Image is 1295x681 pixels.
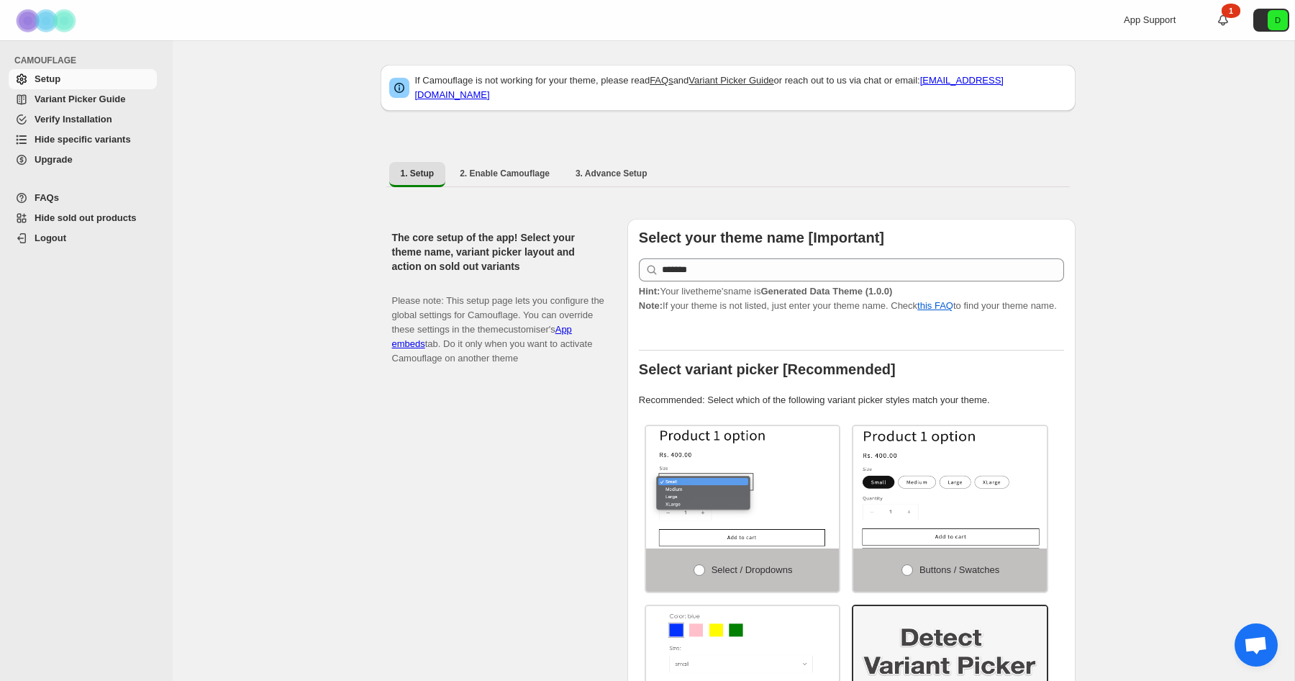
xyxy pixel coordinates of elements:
p: If Camouflage is not working for your theme, please read and or reach out to us via chat or email: [415,73,1067,102]
span: Upgrade [35,154,73,165]
a: FAQs [650,75,673,86]
span: Verify Installation [35,114,112,125]
a: Upgrade [9,150,157,170]
p: If your theme is not listed, just enter your theme name. Check to find your theme name. [639,284,1064,313]
span: 3. Advance Setup [576,168,647,179]
text: D [1275,16,1281,24]
span: Setup [35,73,60,84]
p: Please note: This setup page lets you configure the global settings for Camouflage. You can overr... [392,279,604,366]
span: Avatar with initials D [1268,10,1288,30]
span: App Support [1124,14,1176,25]
a: Variant Picker Guide [689,75,773,86]
span: Buttons / Swatches [919,564,999,575]
a: Hide sold out products [9,208,157,228]
strong: Generated Data Theme (1.0.0) [760,286,892,297]
a: Verify Installation [9,109,157,130]
span: CAMOUFLAGE [14,55,163,66]
span: Logout [35,233,66,243]
img: Buttons / Swatches [853,426,1047,549]
img: Camouflage [12,1,83,40]
span: Hide specific variants [35,134,131,145]
span: 1. Setup [401,168,435,179]
div: 1 [1222,4,1240,18]
button: Avatar with initials D [1253,9,1289,32]
span: FAQs [35,192,59,203]
h2: The core setup of the app! Select your theme name, variant picker layout and action on sold out v... [392,230,604,274]
span: Your live theme's name is [639,286,892,297]
p: Recommended: Select which of the following variant picker styles match your theme. [639,393,1064,407]
a: Hide specific variants [9,130,157,150]
span: 2. Enable Camouflage [460,168,550,179]
a: Setup [9,69,157,89]
img: Select / Dropdowns [646,426,840,549]
span: Variant Picker Guide [35,94,125,104]
a: 1 [1216,13,1230,27]
b: Select variant picker [Recommended] [639,361,896,377]
a: Variant Picker Guide [9,89,157,109]
b: Select your theme name [Important] [639,230,884,245]
span: Hide sold out products [35,212,137,223]
strong: Note: [639,300,663,311]
strong: Hint: [639,286,660,297]
a: FAQs [9,188,157,208]
a: Logout [9,228,157,248]
a: this FAQ [917,300,953,311]
span: Select / Dropdowns [712,564,793,575]
div: Ouvrir le chat [1235,623,1278,667]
